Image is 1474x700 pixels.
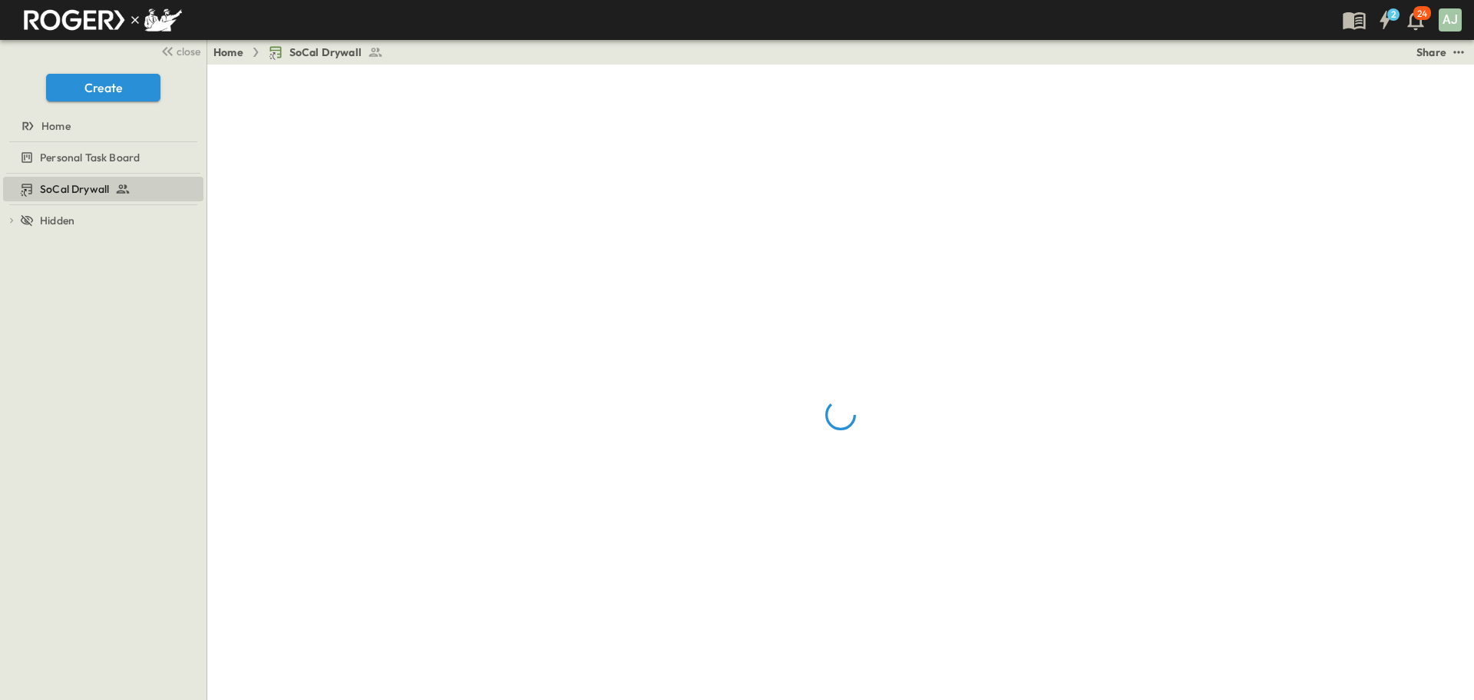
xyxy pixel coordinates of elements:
[40,150,140,165] span: Personal Task Board
[1370,6,1400,34] button: 2
[41,118,71,134] span: Home
[177,44,200,59] span: close
[213,45,243,60] a: Home
[1437,7,1463,33] button: AJ
[3,115,200,137] a: Home
[289,45,362,60] span: SoCal Drywall
[268,45,383,60] a: SoCal Drywall
[3,178,200,200] a: SoCal Drywall
[3,177,203,201] div: SoCal Drywalltest
[18,4,182,36] img: RogerSwinnyLogoGroup.png
[1391,8,1396,21] h6: 2
[1449,43,1468,61] button: test
[40,213,74,228] span: Hidden
[3,145,203,170] div: Personal Task Boardtest
[3,147,200,168] a: Personal Task Board
[1417,8,1427,20] p: 24
[154,40,203,61] button: close
[40,181,109,197] span: SoCal Drywall
[213,45,392,60] nav: breadcrumbs
[46,74,160,101] button: Create
[1416,45,1446,60] div: Share
[1439,8,1462,32] div: AJ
